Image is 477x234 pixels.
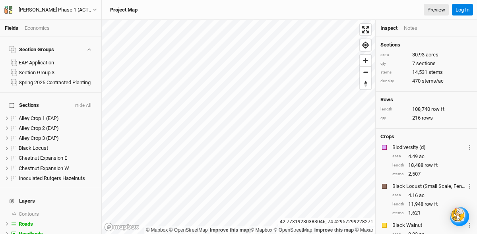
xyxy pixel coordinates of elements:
div: 4.16 [392,192,472,199]
div: Contours [19,211,97,217]
h3: Project Map [110,7,138,13]
h4: Crops [380,133,394,140]
div: length [380,106,408,112]
a: Fields [5,25,18,31]
div: 2,507 [392,170,472,178]
h4: Rows [380,97,472,103]
div: qty [380,115,408,121]
div: Biodiversity (d) [392,144,465,151]
div: stems [392,171,404,177]
button: Find my location [360,39,371,51]
div: density [380,78,408,84]
span: Roads [19,221,33,227]
div: stems [380,70,408,75]
div: qty [380,61,408,67]
div: Section Group 3 [19,70,97,76]
div: 108,740 [380,106,472,113]
span: sections [416,60,436,67]
div: 14,531 [380,69,472,76]
div: | [146,226,373,234]
button: Hide All [75,103,92,108]
div: 7 [380,60,472,67]
h4: Layers [5,193,97,209]
button: [PERSON_NAME] Phase 1 (ACTIVE 2024) [4,6,97,14]
button: Show section groups [85,47,92,52]
div: 216 [380,114,472,122]
button: Crop Usage [467,182,472,191]
div: Spring 2025 Contracted Planting [19,79,97,86]
span: Alley Crop 2 (EAP) [19,125,59,131]
div: Notes [404,25,417,32]
div: Alley Crop 2 (EAP) [19,125,97,132]
div: area [380,52,408,58]
div: EAP Application [19,60,97,66]
a: Preview [424,4,449,16]
button: Zoom in [360,55,371,66]
span: Zoom out [360,67,371,78]
h4: Sections [380,42,472,48]
div: Alley Crop 1 (EAP) [19,115,97,122]
a: OpenStreetMap [169,227,208,233]
div: Section Groups [10,46,54,53]
span: rows [422,114,433,122]
div: Corbin Hill Phase 1 (ACTIVE 2024) [19,6,93,14]
div: Inoculated Rutgers Hazelnuts [19,175,97,182]
span: Sections [10,102,39,108]
span: stems/ac [422,77,444,85]
div: 30.93 [380,51,472,58]
div: Economics [25,25,50,32]
span: acres [426,51,438,58]
div: Black Locust (Small Scale, Fenceposts Only) [392,183,465,190]
span: Alley Crop 3 (EAP) [19,135,59,141]
span: Chestnut Expansion W [19,165,69,171]
button: Enter fullscreen [360,24,371,35]
div: stems [392,210,404,216]
a: Mapbox [250,227,272,233]
a: Mapbox [146,227,168,233]
div: area [392,192,404,198]
span: row ft [425,201,438,208]
div: length [392,201,404,207]
span: ac [419,192,425,199]
span: ac [419,153,425,160]
div: Chestnut Expansion W [19,165,97,172]
div: area [392,153,404,159]
div: 4.49 [392,153,472,160]
span: stems [429,69,443,76]
div: Roads [19,221,97,227]
span: Alley Crop 1 (EAP) [19,115,59,121]
div: Open Intercom Messenger [450,207,469,226]
div: 42.77319230383046 , -74.42957299228271 [278,218,375,226]
div: length [392,162,404,168]
div: Black Walnut [392,222,465,229]
span: Contours [19,211,39,217]
span: Inoculated Rutgers Hazelnuts [19,175,85,181]
div: 18,488 [392,162,472,169]
a: OpenStreetMap [274,227,312,233]
button: Reset bearing to north [360,78,371,89]
a: Improve this map [210,227,249,233]
div: Chestnut Expansion E [19,155,97,161]
span: row ft [425,162,438,169]
button: Crop Usage [467,220,472,230]
div: Alley Crop 3 (EAP) [19,135,97,141]
div: Inspect [380,25,397,32]
div: 1,621 [392,209,472,217]
div: 11,948 [392,201,472,208]
div: [PERSON_NAME] Phase 1 (ACTIVE 2024) [19,6,93,14]
a: Maxar [355,227,373,233]
button: Log In [452,4,473,16]
span: row ft [431,106,444,113]
a: Mapbox logo [104,222,139,232]
div: Black Locust [19,145,97,151]
canvas: Map [102,20,375,234]
button: Zoom out [360,66,371,78]
button: Crop Usage [467,143,472,152]
div: 470 [380,77,472,85]
a: Improve this map [314,227,354,233]
span: Chestnut Expansion E [19,155,67,161]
